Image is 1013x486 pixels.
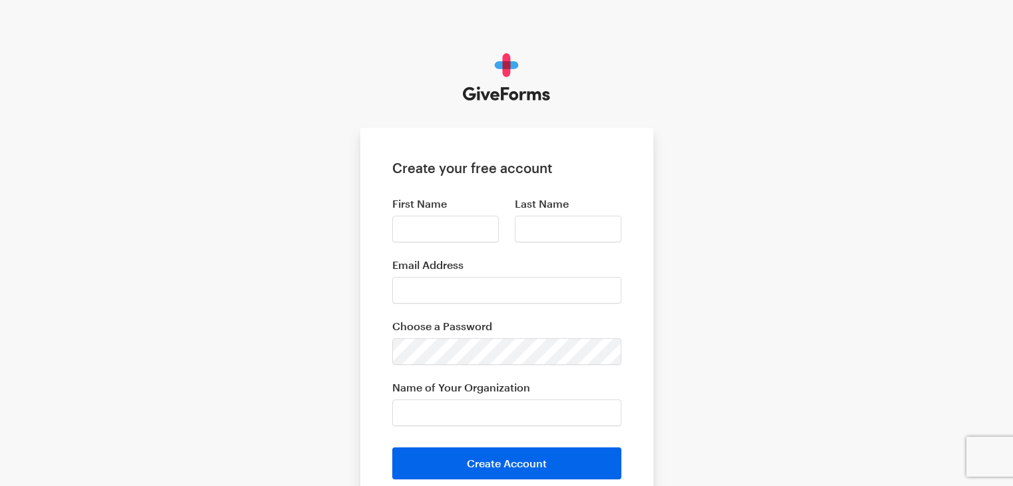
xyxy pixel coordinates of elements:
[392,447,621,479] button: Create Account
[463,53,550,101] img: GiveForms
[392,160,621,176] h1: Create your free account
[392,381,621,394] label: Name of Your Organization
[515,197,621,210] label: Last Name
[392,258,621,272] label: Email Address
[392,197,499,210] label: First Name
[392,320,621,333] label: Choose a Password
